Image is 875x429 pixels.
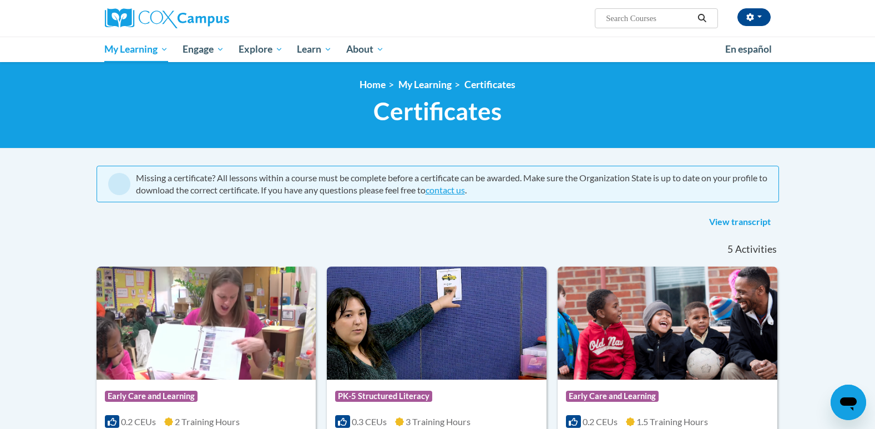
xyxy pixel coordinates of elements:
[175,37,231,62] a: Engage
[727,243,733,256] span: 5
[636,416,708,427] span: 1.5 Training Hours
[735,243,777,256] span: Activities
[88,37,787,62] div: Main menu
[566,391,659,402] span: Early Care and Learning
[583,416,618,427] span: 0.2 CEUs
[725,43,772,55] span: En español
[426,185,465,195] a: contact us
[105,8,229,28] img: Cox Campus
[97,267,316,380] img: Course Logo
[605,12,694,25] input: Search Courses
[183,43,224,56] span: Engage
[231,37,290,62] a: Explore
[737,8,771,26] button: Account Settings
[335,391,432,402] span: PK-5 Structured Literacy
[346,43,384,56] span: About
[831,385,866,420] iframe: Button to launch messaging window
[121,416,156,427] span: 0.2 CEUs
[398,79,452,90] a: My Learning
[175,416,240,427] span: 2 Training Hours
[297,43,332,56] span: Learn
[239,43,283,56] span: Explore
[290,37,339,62] a: Learn
[105,391,198,402] span: Early Care and Learning
[718,38,779,61] a: En español
[694,12,710,25] button: Search
[339,37,391,62] a: About
[327,267,547,380] img: Course Logo
[701,213,779,231] a: View transcript
[136,172,767,196] div: Missing a certificate? All lessons within a course must be complete before a certificate can be a...
[464,79,515,90] a: Certificates
[352,416,387,427] span: 0.3 CEUs
[105,8,316,28] a: Cox Campus
[558,267,777,380] img: Course Logo
[360,79,386,90] a: Home
[373,96,502,126] span: Certificates
[406,416,471,427] span: 3 Training Hours
[98,37,176,62] a: My Learning
[104,43,168,56] span: My Learning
